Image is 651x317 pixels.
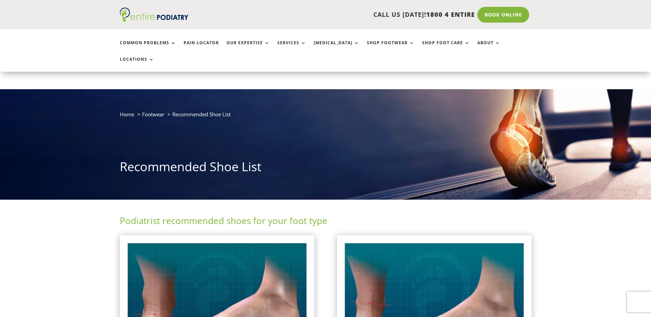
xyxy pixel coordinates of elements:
a: Our Expertise [226,40,270,55]
nav: breadcrumb [120,110,532,124]
h1: Recommended Shoe List [120,158,532,179]
a: Home [120,111,134,118]
a: Pain Locator [184,40,219,55]
a: Book Online [477,7,529,23]
a: Shop Foot Care [422,40,470,55]
h2: Podiatrist recommended shoes for your foot type [120,214,532,230]
span: 1800 4 ENTIRE [426,10,475,19]
a: About [477,40,500,55]
span: Recommended Shoe List [172,111,231,118]
a: Locations [120,57,154,72]
p: CALL US [DATE]! [215,10,475,19]
a: Entire Podiatry [120,16,188,23]
a: Services [277,40,306,55]
a: Common Problems [120,40,176,55]
a: Shop Footwear [367,40,415,55]
img: logo (1) [120,8,188,22]
a: [MEDICAL_DATA] [314,40,359,55]
a: Footwear [142,111,164,118]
